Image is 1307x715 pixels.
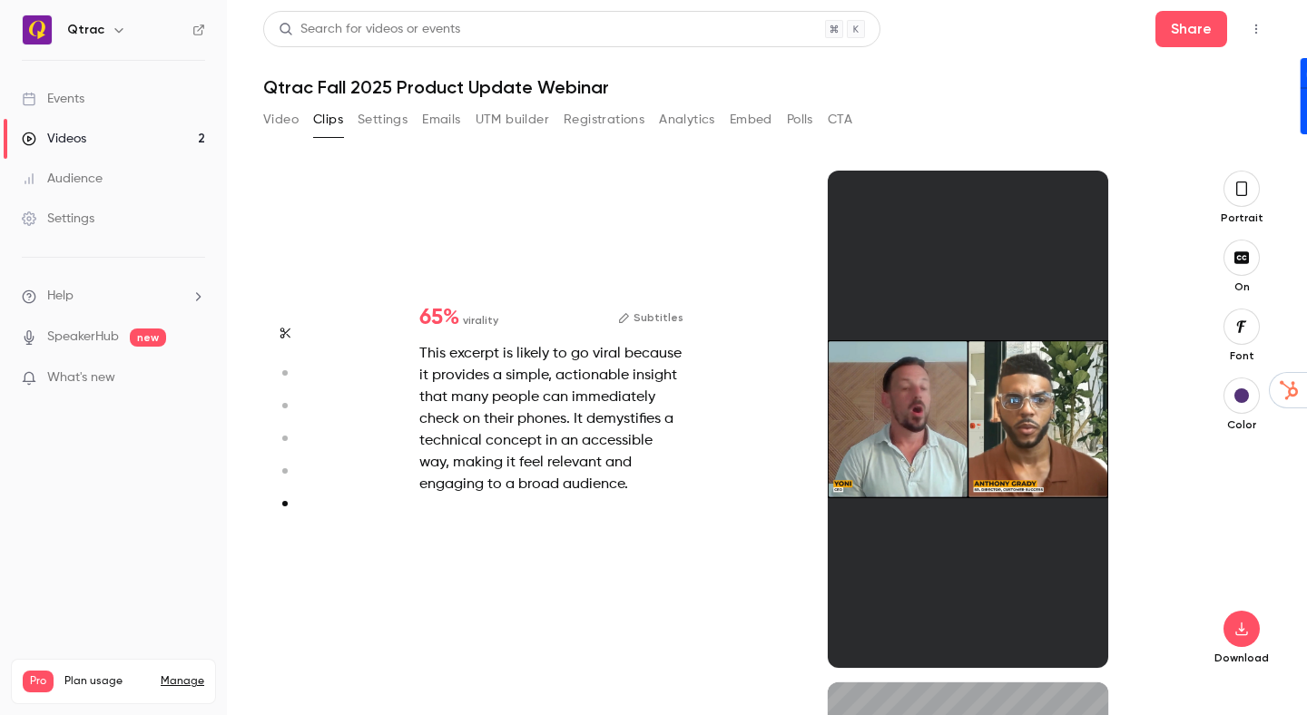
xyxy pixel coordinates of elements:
button: Video [263,105,299,134]
p: On [1213,279,1271,294]
button: Clips [313,105,343,134]
li: help-dropdown-opener [22,287,205,306]
span: What's new [47,368,115,387]
span: new [130,328,166,347]
button: Embed [730,105,772,134]
a: SpeakerHub [47,328,119,347]
button: Subtitles [618,307,683,328]
button: Registrations [564,105,644,134]
div: Audience [22,170,103,188]
p: Portrait [1213,211,1271,225]
p: Color [1213,417,1271,432]
img: Qtrac [23,15,52,44]
button: Settings [358,105,408,134]
button: Share [1155,11,1227,47]
span: Plan usage [64,674,150,689]
iframe: Noticeable Trigger [183,370,205,387]
div: Events [22,90,84,108]
p: Font [1213,348,1271,363]
button: Emails [422,105,460,134]
p: Download [1213,651,1271,665]
button: Top Bar Actions [1242,15,1271,44]
span: 65 % [419,307,459,328]
div: Videos [22,130,86,148]
h6: Qtrac [67,21,104,39]
button: Polls [787,105,813,134]
button: UTM builder [476,105,549,134]
div: This excerpt is likely to go viral because it provides a simple, actionable insight that many peo... [419,343,683,495]
span: Pro [23,671,54,692]
button: CTA [828,105,852,134]
span: virality [463,312,498,328]
h1: Qtrac Fall 2025 Product Update Webinar [263,76,1271,98]
a: Manage [161,674,204,689]
div: Settings [22,210,94,228]
button: Analytics [659,105,715,134]
span: Help [47,287,74,306]
div: Search for videos or events [279,20,460,39]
